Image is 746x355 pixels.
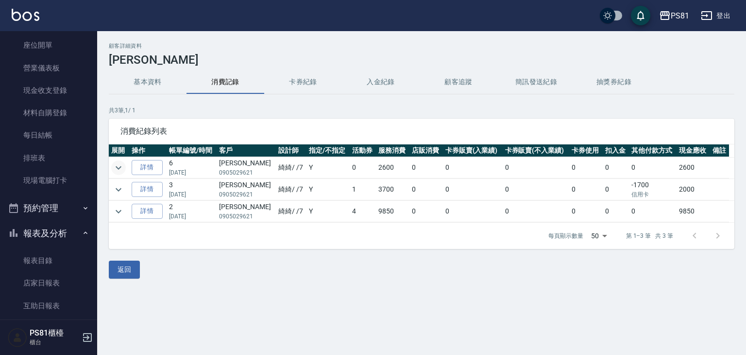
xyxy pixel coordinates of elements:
p: [DATE] [169,168,214,177]
td: 0 [629,157,677,178]
td: 0 [409,157,443,178]
a: 詳情 [132,160,163,175]
img: Person [8,328,27,347]
td: 0 [503,179,569,200]
button: 顧客追蹤 [420,71,497,94]
td: [PERSON_NAME] [217,201,276,222]
td: 0 [629,201,677,222]
a: 現金收支登錄 [4,79,93,102]
th: 活動券 [350,144,376,157]
td: 9850 [376,201,409,222]
td: 0 [443,179,503,200]
td: 綺綺 / /7 [276,157,306,178]
th: 現金應收 [677,144,710,157]
td: 0 [569,179,603,200]
td: 綺綺 / /7 [276,201,306,222]
td: 3 [167,179,217,200]
td: 0 [443,201,503,222]
td: 0 [569,157,603,178]
button: expand row [111,160,126,175]
button: 消費記錄 [186,71,264,94]
a: 互助排行榜 [4,317,93,339]
h3: [PERSON_NAME] [109,53,734,67]
button: 返回 [109,261,140,279]
td: 0 [603,179,629,200]
button: expand row [111,182,126,197]
td: 6 [167,157,217,178]
td: 2 [167,201,217,222]
button: 預約管理 [4,195,93,221]
p: 第 1–3 筆 共 3 筆 [626,231,673,240]
p: 0905029621 [219,168,273,177]
button: 登出 [697,7,734,25]
button: 簡訊發送紀錄 [497,71,575,94]
th: 設計師 [276,144,306,157]
td: 4 [350,201,376,222]
a: 店家日報表 [4,272,93,294]
p: 信用卡 [631,190,674,199]
th: 扣入金 [603,144,629,157]
button: save [631,6,650,25]
button: 抽獎券紀錄 [575,71,653,94]
img: Logo [12,9,39,21]
th: 其他付款方式 [629,144,677,157]
button: PS81 [655,6,693,26]
span: 消費紀錄列表 [120,126,723,136]
th: 備註 [710,144,729,157]
div: PS81 [671,10,689,22]
button: 入金紀錄 [342,71,420,94]
a: 詳情 [132,182,163,197]
td: 0 [603,157,629,178]
td: 0 [569,201,603,222]
a: 互助日報表 [4,295,93,317]
button: 報表及分析 [4,221,93,246]
h2: 顧客詳細資料 [109,43,734,49]
td: 0 [503,201,569,222]
td: -1700 [629,179,677,200]
p: [DATE] [169,190,214,199]
div: 50 [587,223,610,249]
th: 卡券使用 [569,144,603,157]
p: 共 3 筆, 1 / 1 [109,106,734,115]
td: 0 [409,201,443,222]
th: 店販消費 [409,144,443,157]
p: 每頁顯示數量 [548,231,583,240]
td: 0 [443,157,503,178]
td: 2600 [677,157,710,178]
td: 0 [603,201,629,222]
td: 2600 [376,157,409,178]
td: 0 [503,157,569,178]
th: 服務消費 [376,144,409,157]
td: Y [306,201,350,222]
th: 帳單編號/時間 [167,144,217,157]
th: 展開 [109,144,129,157]
p: 0905029621 [219,212,273,221]
a: 座位開單 [4,34,93,56]
h5: PS81櫃檯 [30,328,79,338]
a: 詳情 [132,204,163,219]
th: 操作 [129,144,167,157]
a: 營業儀表板 [4,57,93,79]
p: 0905029621 [219,190,273,199]
td: Y [306,179,350,200]
td: 綺綺 / /7 [276,179,306,200]
a: 現場電腦打卡 [4,169,93,192]
td: 2000 [677,179,710,200]
td: 0 [409,179,443,200]
a: 排班表 [4,147,93,169]
td: 0 [350,157,376,178]
td: 1 [350,179,376,200]
td: 9850 [677,201,710,222]
td: [PERSON_NAME] [217,179,276,200]
button: expand row [111,204,126,219]
p: 櫃台 [30,338,79,347]
a: 材料自購登錄 [4,102,93,124]
th: 卡券販賣(不入業績) [503,144,569,157]
td: 3700 [376,179,409,200]
td: [PERSON_NAME] [217,157,276,178]
th: 卡券販賣(入業績) [443,144,503,157]
p: [DATE] [169,212,214,221]
th: 客戶 [217,144,276,157]
th: 指定/不指定 [306,144,350,157]
button: 基本資料 [109,71,186,94]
